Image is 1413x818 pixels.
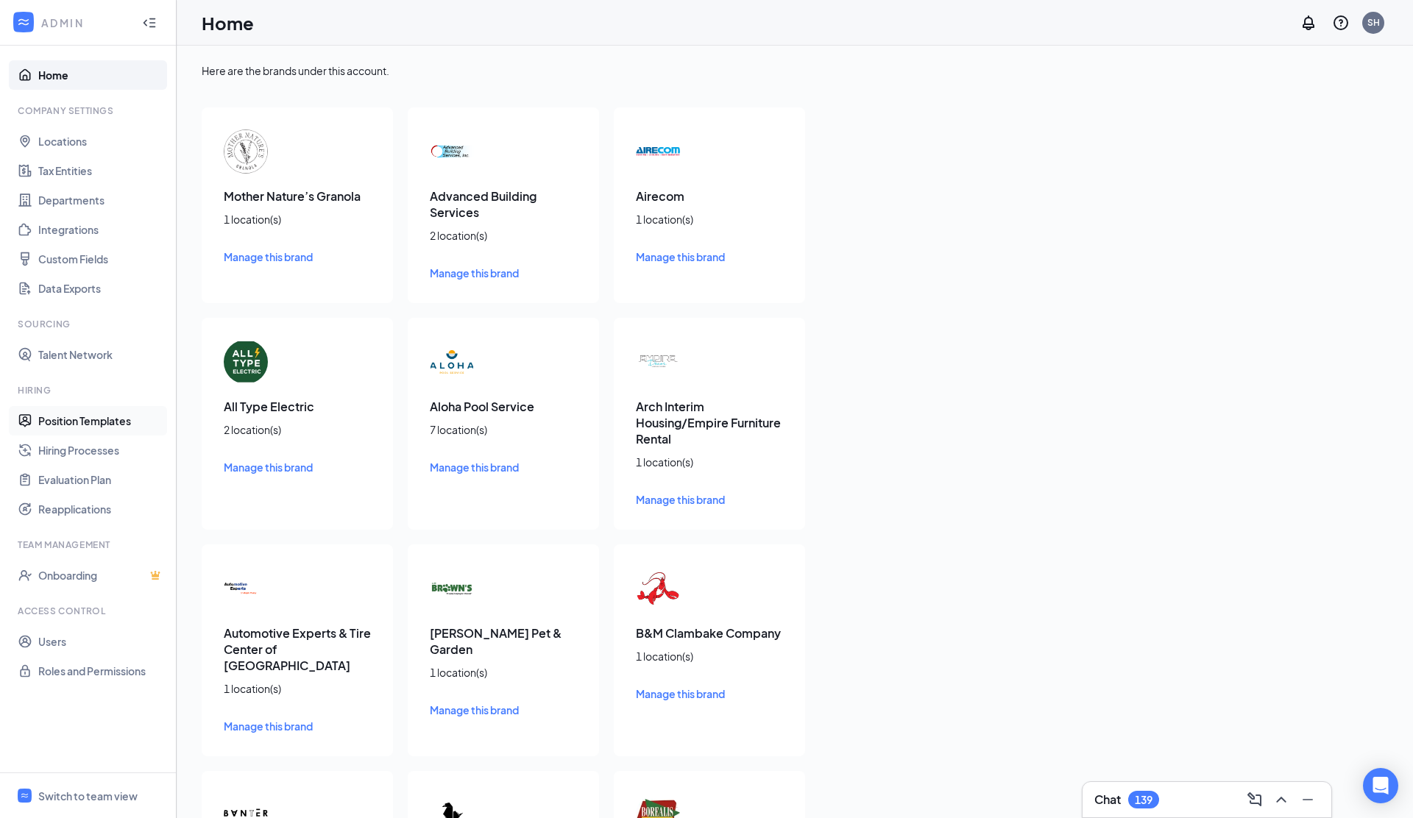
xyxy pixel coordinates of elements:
[18,605,161,617] div: Access control
[636,188,783,204] h3: Airecom
[224,566,268,611] img: Automotive Experts & Tire Center of Maple Valley logo
[636,455,783,469] div: 1 location(s)
[38,789,138,803] div: Switch to team view
[430,702,577,718] a: Manage this brand
[38,656,164,686] a: Roles and Permissions
[430,266,519,280] span: Manage this brand
[18,318,161,330] div: Sourcing
[224,250,313,263] span: Manage this brand
[18,104,161,117] div: Company Settings
[38,60,164,90] a: Home
[1246,791,1264,808] svg: ComposeMessage
[636,625,783,641] h3: B&M Clambake Company
[1272,791,1290,808] svg: ChevronUp
[430,422,577,437] div: 7 location(s)
[224,422,371,437] div: 2 location(s)
[636,249,783,265] a: Manage this brand
[1135,794,1152,806] div: 139
[224,212,371,227] div: 1 location(s)
[202,63,1388,78] div: Here are the brands under this account.
[1332,14,1350,32] svg: QuestionInfo
[224,399,371,415] h3: All Type Electric
[1094,792,1121,808] h3: Chat
[636,399,783,447] h3: Arch Interim Housing/Empire Furniture Rental
[430,625,577,658] h3: [PERSON_NAME] Pet & Garden
[1367,16,1380,29] div: SH
[38,494,164,524] a: Reapplications
[430,459,577,475] a: Manage this brand
[224,718,371,734] a: Manage this brand
[1299,791,1317,808] svg: Minimize
[16,15,31,29] svg: WorkstreamLogo
[224,459,371,475] a: Manage this brand
[224,340,268,384] img: All Type Electric logo
[1269,788,1293,811] button: ChevronUp
[430,665,577,680] div: 1 location(s)
[430,340,474,384] img: Aloha Pool Service logo
[636,340,680,384] img: Arch Interim Housing/Empire Furniture Rental logo
[636,491,783,508] a: Manage this brand
[430,460,519,474] span: Manage this brand
[18,384,161,396] div: Hiring
[38,340,164,369] a: Talent Network
[224,249,371,265] a: Manage this brand
[18,538,161,551] div: Team Management
[1300,14,1317,32] svg: Notifications
[430,703,519,716] span: Manage this brand
[224,188,371,204] h3: Mother Nature’s Granola
[1363,768,1398,803] div: Open Intercom Messenger
[224,625,371,674] h3: Automotive Experts & Tire Center of [GEOGRAPHIC_DATA]
[1296,788,1320,811] button: Minimize
[430,566,474,611] img: AW Brown Pet & Garden logo
[636,686,783,702] a: Manage this brand
[38,627,164,656] a: Users
[430,265,577,281] a: Manage this brand
[202,10,254,35] h1: Home
[636,566,680,611] img: B&M Clambake Company logo
[38,156,164,185] a: Tax Entities
[38,435,164,465] a: Hiring Processes
[636,649,783,664] div: 1 location(s)
[224,719,313,733] span: Manage this brand
[1243,788,1267,811] button: ComposeMessage
[430,129,474,174] img: Advanced Building Services logo
[224,460,313,474] span: Manage this brand
[38,274,164,303] a: Data Exports
[38,465,164,494] a: Evaluation Plan
[224,129,268,174] img: Mother Nature’s Granola logo
[142,15,157,30] svg: Collapse
[224,681,371,696] div: 1 location(s)
[20,791,29,800] svg: WorkstreamLogo
[38,244,164,274] a: Custom Fields
[430,228,577,243] div: 2 location(s)
[38,561,164,590] a: OnboardingCrown
[636,212,783,227] div: 1 location(s)
[38,406,164,435] a: Position Templates
[41,15,129,30] div: ADMIN
[636,493,725,506] span: Manage this brand
[636,687,725,700] span: Manage this brand
[38,127,164,156] a: Locations
[38,215,164,244] a: Integrations
[430,188,577,221] h3: Advanced Building Services
[38,185,164,215] a: Departments
[430,399,577,415] h3: Aloha Pool Service
[636,129,680,174] img: Airecom logo
[636,250,725,263] span: Manage this brand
